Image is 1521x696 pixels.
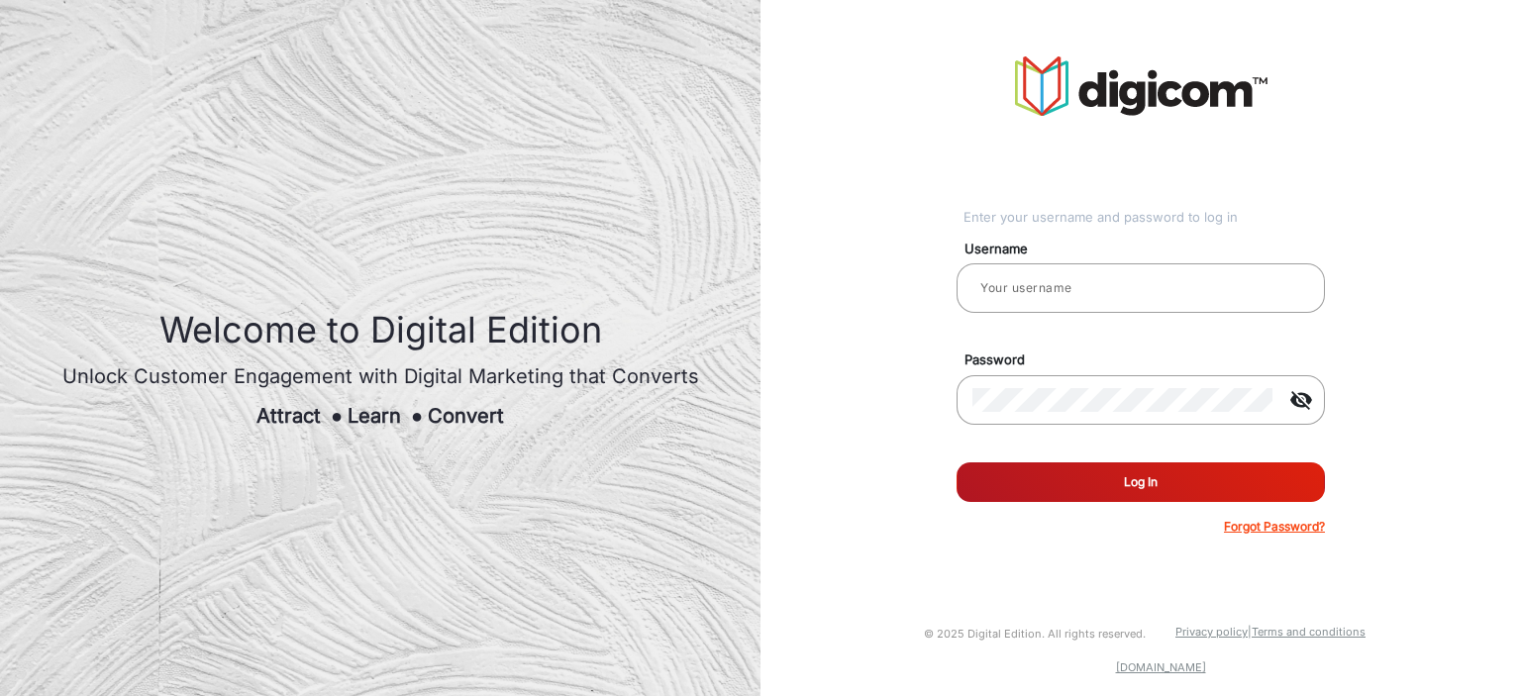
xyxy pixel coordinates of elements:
[62,309,699,351] h1: Welcome to Digital Edition
[62,361,699,391] div: Unlock Customer Engagement with Digital Marketing that Converts
[1252,625,1366,639] a: Terms and conditions
[1015,56,1267,116] img: vmg-logo
[1248,625,1252,639] a: |
[972,276,1309,300] input: Your username
[924,627,1146,641] small: © 2025 Digital Edition. All rights reserved.
[62,401,699,431] div: Attract Learn Convert
[331,404,343,428] span: ●
[1277,388,1325,412] mat-icon: visibility_off
[950,350,1348,370] mat-label: Password
[957,462,1325,502] button: Log In
[1116,660,1206,674] a: [DOMAIN_NAME]
[1224,518,1325,536] p: Forgot Password?
[411,404,423,428] span: ●
[950,240,1348,259] mat-label: Username
[963,208,1325,228] div: Enter your username and password to log in
[1175,625,1248,639] a: Privacy policy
